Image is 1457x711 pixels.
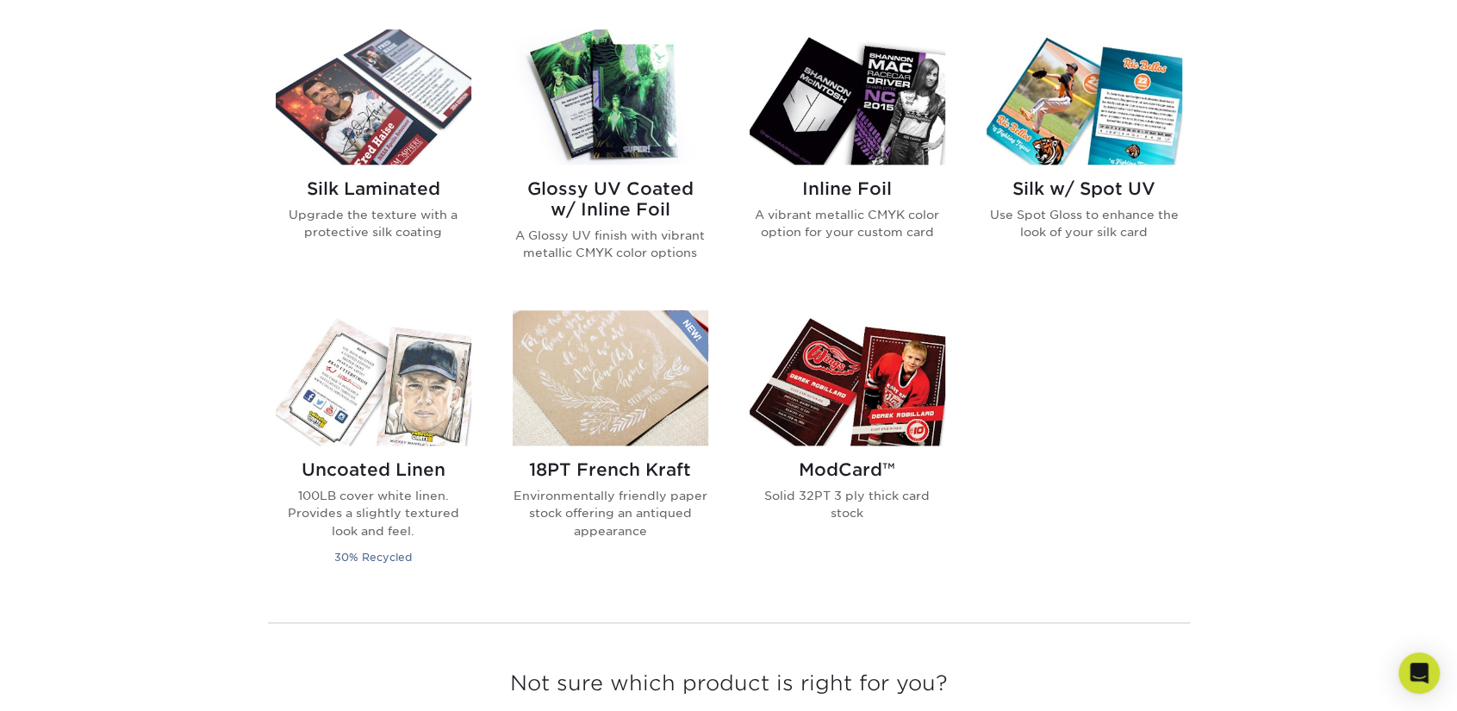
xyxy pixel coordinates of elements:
[987,178,1182,199] h2: Silk w/ Spot UV
[665,310,708,362] img: New Product
[513,487,708,539] p: Environmentally friendly paper stock offering an antiqued appearance
[513,310,708,588] a: 18PT French Kraft Trading Cards 18PT French Kraft Environmentally friendly paper stock offering a...
[513,178,708,220] h2: Glossy UV Coated w/ Inline Foil
[750,178,945,199] h2: Inline Foil
[276,29,471,165] img: Silk Laminated Trading Cards
[1398,652,1440,694] div: Open Intercom Messenger
[987,29,1182,165] img: Silk w/ Spot UV Trading Cards
[276,178,471,199] h2: Silk Laminated
[513,227,708,262] p: A Glossy UV finish with vibrant metallic CMYK color options
[276,459,471,480] h2: Uncoated Linen
[750,29,945,290] a: Inline Foil Trading Cards Inline Foil A vibrant metallic CMYK color option for your custom card
[513,459,708,480] h2: 18PT French Kraft
[334,551,412,564] small: 30% Recycled
[4,658,146,705] iframe: Google Customer Reviews
[513,310,708,446] img: 18PT French Kraft Trading Cards
[750,29,945,165] img: Inline Foil Trading Cards
[276,310,471,446] img: Uncoated Linen Trading Cards
[513,29,708,290] a: Glossy UV Coated w/ Inline Foil Trading Cards Glossy UV Coated w/ Inline Foil A Glossy UV finish ...
[276,310,471,588] a: Uncoated Linen Trading Cards Uncoated Linen 100LB cover white linen. Provides a slightly textured...
[750,310,945,446] img: ModCard™ Trading Cards
[987,29,1182,290] a: Silk w/ Spot UV Trading Cards Silk w/ Spot UV Use Spot Gloss to enhance the look of your silk card
[276,206,471,241] p: Upgrade the texture with a protective silk coating
[750,487,945,522] p: Solid 32PT 3 ply thick card stock
[276,487,471,539] p: 100LB cover white linen. Provides a slightly textured look and feel.
[513,29,708,165] img: Glossy UV Coated w/ Inline Foil Trading Cards
[987,206,1182,241] p: Use Spot Gloss to enhance the look of your silk card
[750,310,945,588] a: ModCard™ Trading Cards ModCard™ Solid 32PT 3 ply thick card stock
[276,29,471,290] a: Silk Laminated Trading Cards Silk Laminated Upgrade the texture with a protective silk coating
[750,459,945,480] h2: ModCard™
[750,206,945,241] p: A vibrant metallic CMYK color option for your custom card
